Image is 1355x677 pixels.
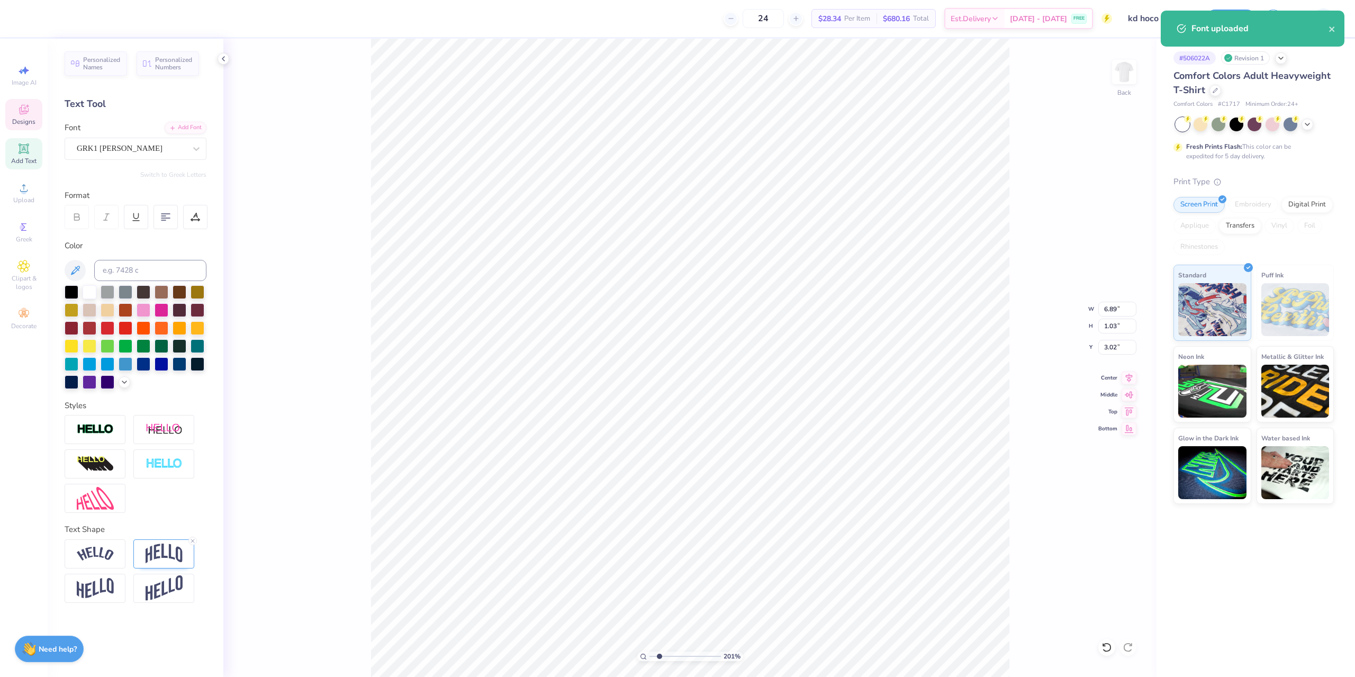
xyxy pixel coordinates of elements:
[1178,365,1246,418] img: Neon Ink
[1261,432,1310,444] span: Water based Ink
[94,260,206,281] input: e.g. 7428 c
[146,544,183,564] img: Arch
[1178,283,1246,336] img: Standard
[1120,8,1198,29] input: Untitled Design
[165,122,206,134] div: Add Font
[65,523,206,536] div: Text Shape
[1173,197,1225,213] div: Screen Print
[1221,51,1270,65] div: Revision 1
[1186,142,1242,151] strong: Fresh Prints Flash:
[140,170,206,179] button: Switch to Greek Letters
[13,196,34,204] span: Upload
[146,575,183,601] img: Rise
[951,13,991,24] span: Est. Delivery
[743,9,784,28] input: – –
[1191,22,1329,35] div: Font uploaded
[65,122,80,134] label: Font
[1178,351,1204,362] span: Neon Ink
[1173,239,1225,255] div: Rhinestones
[12,118,35,126] span: Designs
[1261,283,1330,336] img: Puff Ink
[844,13,870,24] span: Per Item
[65,189,207,202] div: Format
[1178,269,1206,281] span: Standard
[77,423,114,436] img: Stroke
[1173,100,1213,109] span: Comfort Colors
[1098,425,1117,432] span: Bottom
[146,423,183,436] img: Shadow
[1186,142,1316,161] div: This color can be expedited for 5 day delivery.
[1297,218,1322,234] div: Foil
[1218,100,1240,109] span: # C1717
[883,13,910,24] span: $680.16
[1114,61,1135,83] img: Back
[1264,218,1294,234] div: Vinyl
[1117,88,1131,97] div: Back
[1098,391,1117,399] span: Middle
[1281,197,1333,213] div: Digital Print
[1329,22,1336,35] button: close
[1098,408,1117,416] span: Top
[12,78,37,87] span: Image AI
[1228,197,1278,213] div: Embroidery
[146,458,183,470] img: Negative Space
[11,322,37,330] span: Decorate
[65,240,206,252] div: Color
[77,487,114,510] img: Free Distort
[65,400,206,412] div: Styles
[1178,432,1239,444] span: Glow in the Dark Ink
[16,235,32,243] span: Greek
[11,157,37,165] span: Add Text
[1261,269,1284,281] span: Puff Ink
[155,56,193,71] span: Personalized Numbers
[39,644,77,654] strong: Need help?
[1173,176,1334,188] div: Print Type
[1173,69,1331,96] span: Comfort Colors Adult Heavyweight T-Shirt
[1178,446,1246,499] img: Glow in the Dark Ink
[1010,13,1067,24] span: [DATE] - [DATE]
[1261,351,1324,362] span: Metallic & Glitter Ink
[818,13,841,24] span: $28.34
[1245,100,1298,109] span: Minimum Order: 24 +
[1261,365,1330,418] img: Metallic & Glitter Ink
[1261,446,1330,499] img: Water based Ink
[1173,218,1216,234] div: Applique
[1073,15,1085,22] span: FREE
[724,652,740,661] span: 201 %
[1173,51,1216,65] div: # 506022A
[77,578,114,599] img: Flag
[77,456,114,473] img: 3d Illusion
[5,274,42,291] span: Clipart & logos
[77,547,114,561] img: Arc
[1219,218,1261,234] div: Transfers
[65,97,206,111] div: Text Tool
[1098,374,1117,382] span: Center
[913,13,929,24] span: Total
[83,56,121,71] span: Personalized Names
